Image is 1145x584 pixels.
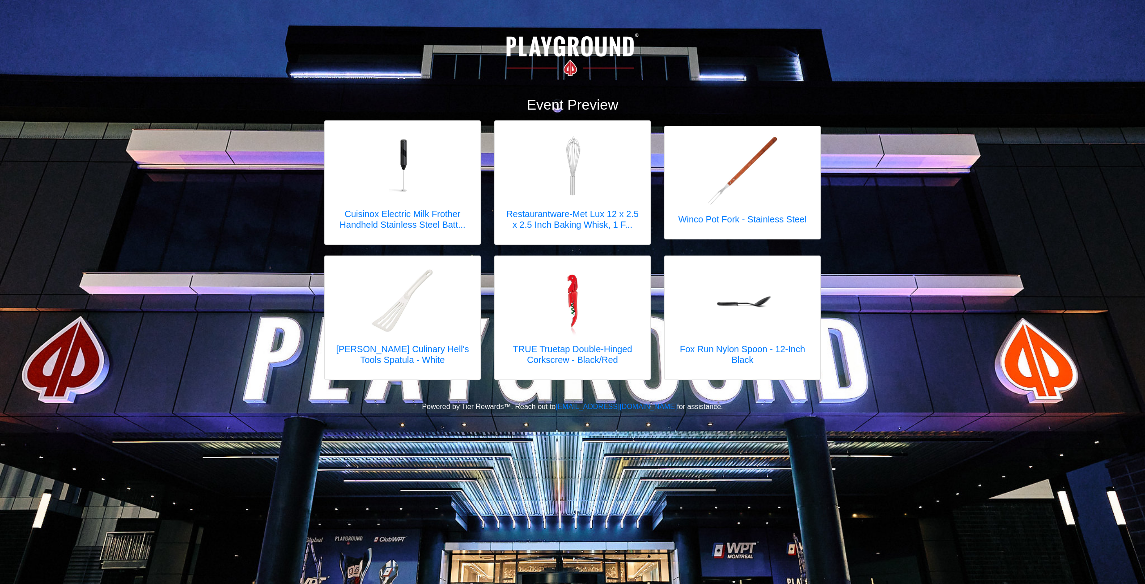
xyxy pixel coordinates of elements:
[422,403,723,410] span: Powered by Tier Rewards™. Reach out to for assistance.
[367,265,438,337] img: Mercer Culinary Hell's Tools Spatula - White
[674,344,811,365] h5: Fox Run Nylon Spoon - 12-Inch Black
[504,344,641,365] h5: TRUE Truetap Double-Hinged Corkscrew - Black/Red
[334,265,471,371] a: Mercer Culinary Hell's Tools Spatula - White [PERSON_NAME] Culinary Hell's Tools Spatula - White
[679,214,807,225] h5: Winco Pot Fork - Stainless Steel
[504,130,641,235] a: Restaurantware-Met Lux 12 x 2.5 x 2.5 Inch Baking Whisk, 1 French Whisk with Ergonomic Handle - D...
[537,130,608,201] img: Restaurantware-Met Lux 12 x 2.5 x 2.5 Inch Baking Whisk, 1 French Whisk with Ergonomic Handle - D...
[707,277,778,325] img: Fox Run Nylon Spoon - 12-Inch Black
[537,265,608,337] img: TRUE Truetap Double-Hinged Corkscrew - Black/Red
[367,136,438,195] img: Cuisinox Electric Milk Frother Handheld Stainless Steel Battery Powered Foam Maker, Whisk Drink M...
[707,135,778,207] img: Winco Pot Fork - Stainless Steel
[334,130,471,235] a: Cuisinox Electric Milk Frother Handheld Stainless Steel Battery Powered Foam Maker, Whisk Drink M...
[324,96,821,113] h2: Event Preview
[334,209,471,230] h5: Cuisinox Electric Milk Frother Handheld Stainless Steel Batt...
[504,209,641,230] h5: Restaurantware-Met Lux 12 x 2.5 x 2.5 Inch Baking Whisk, 1 F...
[556,403,677,410] a: [EMAIL_ADDRESS][DOMAIN_NAME]
[501,22,644,85] img: Logo
[679,135,807,230] a: Winco Pot Fork - Stainless Steel Winco Pot Fork - Stainless Steel
[334,344,471,365] h5: [PERSON_NAME] Culinary Hell's Tools Spatula - White
[674,265,811,371] a: Fox Run Nylon Spoon - 12-Inch Black Fox Run Nylon Spoon - 12-Inch Black
[504,265,641,371] a: TRUE Truetap Double-Hinged Corkscrew - Black/Red TRUE Truetap Double-Hinged Corkscrew - Black/Red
